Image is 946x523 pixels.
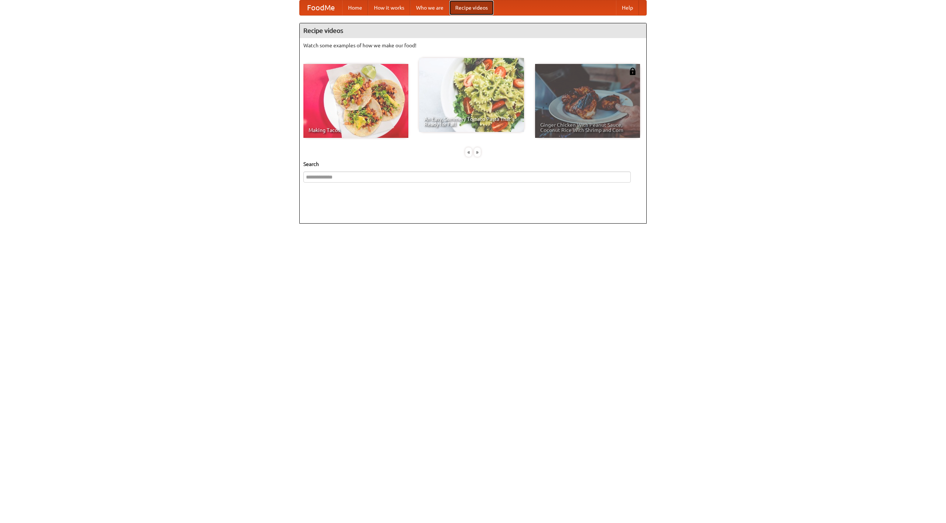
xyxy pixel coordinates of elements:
h5: Search [303,160,643,168]
a: Who we are [410,0,449,15]
span: An Easy, Summery Tomato Pasta That's Ready for Fall [424,116,519,127]
h4: Recipe videos [300,23,646,38]
a: Help [616,0,639,15]
img: 483408.png [629,68,636,75]
p: Watch some examples of how we make our food! [303,42,643,49]
div: » [474,147,481,157]
a: Making Tacos [303,64,408,138]
a: Recipe videos [449,0,494,15]
a: FoodMe [300,0,342,15]
a: How it works [368,0,410,15]
span: Making Tacos [309,128,403,133]
div: « [465,147,472,157]
a: Home [342,0,368,15]
a: An Easy, Summery Tomato Pasta That's Ready for Fall [419,58,524,132]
